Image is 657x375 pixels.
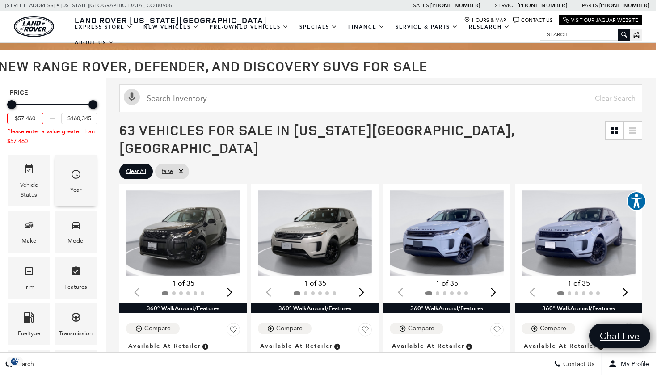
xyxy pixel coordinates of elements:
span: 63 Vehicles for Sale in [US_STATE][GEOGRAPHIC_DATA], [GEOGRAPHIC_DATA] [119,121,514,157]
div: Next slide [619,282,631,302]
button: Save Vehicle [358,323,372,340]
div: Maximum Price [88,100,97,109]
button: Explore your accessibility options [627,191,646,211]
a: Land Rover [US_STATE][GEOGRAPHIC_DATA] [69,15,272,25]
span: Parts [582,2,598,8]
input: Maximum [61,113,97,124]
div: Compare [408,324,434,333]
div: Trim [23,282,34,292]
div: 1 of 35 [390,278,504,288]
button: Save Vehicle [622,323,636,340]
div: ModelModel [55,211,97,253]
div: 1 / 2 [390,190,504,276]
div: Minimum Price [7,100,16,109]
div: 1 of 35 [258,278,372,288]
input: Search [540,29,630,40]
a: New Vehicles [138,19,204,35]
a: land-rover [14,16,54,37]
a: [PHONE_NUMBER] [518,2,567,9]
div: Next slide [223,282,236,302]
input: Search Inventory [119,84,642,112]
div: 1 of 35 [126,278,240,288]
button: Compare Vehicle [390,323,443,334]
a: [PHONE_NUMBER] [599,2,649,9]
span: Contact Us [561,360,594,368]
span: Fueltype [24,310,34,328]
div: 360° WalkAround/Features [119,303,247,313]
div: Model [67,236,84,246]
div: 360° WalkAround/Features [383,303,510,313]
div: 360° WalkAround/Features [515,303,642,313]
span: Land Rover [US_STATE][GEOGRAPHIC_DATA] [75,15,267,25]
img: 2026 Land Rover Range Rover Evoque S 1 [258,190,372,276]
div: 1 / 2 [126,190,240,276]
svg: Click to toggle on voice search [124,89,140,105]
nav: Main Navigation [69,19,540,51]
span: Sales [413,2,429,8]
div: 1 / 2 [522,190,636,276]
a: Specials [294,19,343,35]
span: false [162,166,173,177]
div: VehicleVehicle Status [8,155,50,206]
span: Available at Retailer [128,341,201,351]
div: FueltypeFueltype [8,303,50,345]
div: Year [70,185,82,195]
a: Contact Us [513,17,552,24]
img: Land Rover [14,16,54,37]
button: Open user profile menu [602,353,656,375]
div: Transmission [59,329,93,338]
span: Chat Live [595,330,644,342]
div: Vehicle Status [14,180,43,200]
a: Research [463,19,515,35]
div: Next slide [355,282,367,302]
div: TrimTrim [8,257,50,299]
p: Please enter a value greater than $57,460 [7,126,97,146]
span: My Profile [617,360,649,368]
button: Save Vehicle [490,323,504,340]
span: Year [71,167,81,185]
div: 1 of 35 [522,278,636,288]
input: Minimum [7,113,43,124]
span: Available at Retailer [260,341,333,351]
div: FeaturesFeatures [55,257,97,299]
a: Finance [343,19,390,35]
div: YearYear [55,155,97,206]
aside: Accessibility Help Desk [627,191,646,213]
div: Privacy Settings [4,357,25,366]
div: Price [7,97,97,146]
span: Trim [24,264,34,282]
span: Vehicle is in stock and ready for immediate delivery. Due to demand, availability is subject to c... [201,341,209,351]
div: Next slide [487,282,499,302]
div: Compare [540,324,566,333]
h5: Price [10,89,95,97]
a: Service & Parts [390,19,463,35]
span: Model [71,218,81,236]
span: Available at Retailer [524,341,597,351]
a: EXPRESS STORE [69,19,138,35]
button: Compare Vehicle [126,323,180,334]
a: About Us [69,35,120,51]
div: Features [64,282,87,292]
div: TransmissionTransmission [55,303,97,345]
span: Features [71,264,81,282]
a: Hours & Map [464,17,506,24]
div: Fueltype [18,329,40,338]
div: Compare [144,324,171,333]
span: Transmission [71,310,81,328]
img: 2025 Land Rover Discovery Sport S 1 [126,190,240,276]
div: 360° WalkAround/Features [251,303,379,313]
a: Visit Our Jaguar Website [563,17,638,24]
div: MakeMake [8,211,50,253]
a: Chat Live [589,324,650,348]
a: [PHONE_NUMBER] [430,2,480,9]
button: Save Vehicle [227,323,240,340]
span: Make [24,218,34,236]
button: Compare Vehicle [258,323,312,334]
div: Compare [276,324,303,333]
button: Compare Vehicle [522,323,575,334]
span: Vehicle is in stock and ready for immediate delivery. Due to demand, availability is subject to c... [333,341,341,351]
a: Grid View [606,122,623,139]
span: Clear All [126,166,146,177]
div: 1 / 2 [258,190,372,276]
a: [STREET_ADDRESS] • [US_STATE][GEOGRAPHIC_DATA], CO 80905 [5,2,172,8]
